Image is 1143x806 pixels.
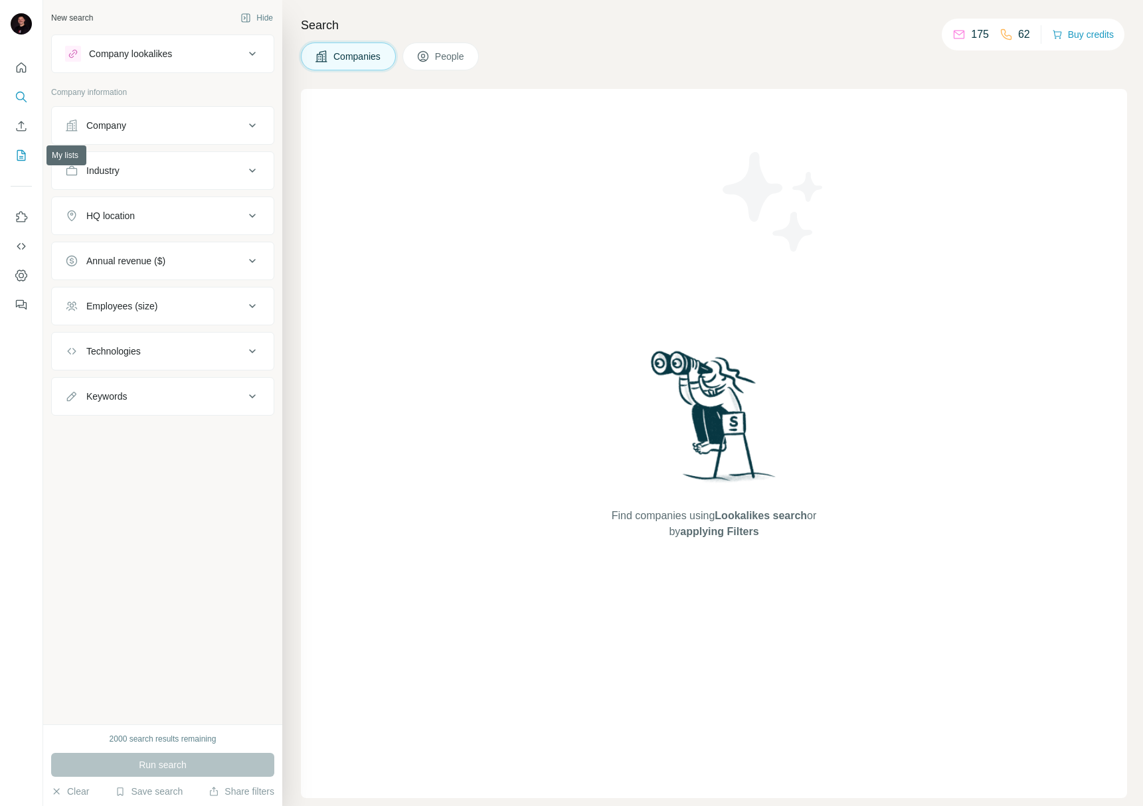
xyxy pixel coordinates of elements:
[52,110,274,141] button: Company
[52,155,274,187] button: Industry
[715,510,807,521] span: Lookalikes search
[86,299,157,313] div: Employees (size)
[11,264,32,287] button: Dashboard
[11,143,32,167] button: My lists
[11,114,32,138] button: Enrich CSV
[608,508,820,540] span: Find companies using or by
[86,209,135,222] div: HQ location
[11,85,32,109] button: Search
[645,347,783,495] img: Surfe Illustration - Woman searching with binoculars
[86,254,165,268] div: Annual revenue ($)
[333,50,382,63] span: Companies
[680,526,758,537] span: applying Filters
[115,785,183,798] button: Save search
[52,380,274,412] button: Keywords
[435,50,466,63] span: People
[89,47,172,60] div: Company lookalikes
[110,733,217,745] div: 2000 search results remaining
[11,56,32,80] button: Quick start
[714,142,834,262] img: Surfe Illustration - Stars
[86,119,126,132] div: Company
[52,290,274,322] button: Employees (size)
[52,335,274,367] button: Technologies
[1052,25,1114,44] button: Buy credits
[301,16,1127,35] h4: Search
[11,293,32,317] button: Feedback
[51,785,89,798] button: Clear
[52,245,274,277] button: Annual revenue ($)
[1018,27,1030,42] p: 62
[209,785,274,798] button: Share filters
[52,38,274,70] button: Company lookalikes
[52,200,274,232] button: HQ location
[231,8,282,28] button: Hide
[51,86,274,98] p: Company information
[86,345,141,358] div: Technologies
[11,205,32,229] button: Use Surfe on LinkedIn
[86,390,127,403] div: Keywords
[51,12,93,24] div: New search
[86,164,120,177] div: Industry
[11,13,32,35] img: Avatar
[971,27,989,42] p: 175
[11,234,32,258] button: Use Surfe API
